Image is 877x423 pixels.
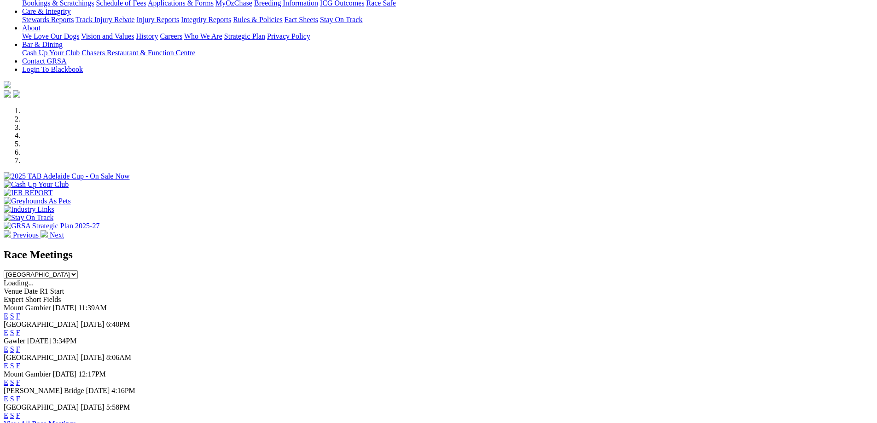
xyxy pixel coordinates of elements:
[22,32,79,40] a: We Love Our Dogs
[4,81,11,88] img: logo-grsa-white.png
[4,230,11,238] img: chevron-left-pager-white.svg
[10,411,14,419] a: S
[16,345,20,353] a: F
[4,180,69,189] img: Cash Up Your Club
[41,230,48,238] img: chevron-right-pager-white.svg
[136,16,179,23] a: Injury Reports
[4,197,71,205] img: Greyhounds As Pets
[4,296,23,303] span: Expert
[106,320,130,328] span: 6:40PM
[184,32,222,40] a: Who We Are
[53,304,77,312] span: [DATE]
[86,387,110,394] span: [DATE]
[24,287,38,295] span: Date
[53,370,77,378] span: [DATE]
[106,403,130,411] span: 5:58PM
[25,296,41,303] span: Short
[4,287,22,295] span: Venue
[16,378,20,386] a: F
[4,249,873,261] h2: Race Meetings
[22,16,74,23] a: Stewards Reports
[4,370,51,378] span: Mount Gambier
[22,49,80,57] a: Cash Up Your Club
[285,16,318,23] a: Fact Sheets
[106,353,131,361] span: 8:06AM
[4,337,25,345] span: Gawler
[22,32,873,41] div: About
[16,329,20,336] a: F
[10,312,14,320] a: S
[27,337,51,345] span: [DATE]
[4,205,54,214] img: Industry Links
[40,287,64,295] span: R1 Start
[4,222,99,230] img: GRSA Strategic Plan 2025-27
[43,296,61,303] span: Fields
[78,304,107,312] span: 11:39AM
[4,214,53,222] img: Stay On Track
[4,329,8,336] a: E
[233,16,283,23] a: Rules & Policies
[4,378,8,386] a: E
[111,387,135,394] span: 4:16PM
[16,411,20,419] a: F
[267,32,310,40] a: Privacy Policy
[22,49,873,57] div: Bar & Dining
[22,57,66,65] a: Contact GRSA
[4,411,8,419] a: E
[41,231,64,239] a: Next
[4,279,34,287] span: Loading...
[81,32,134,40] a: Vision and Values
[81,320,105,328] span: [DATE]
[4,387,84,394] span: [PERSON_NAME] Bridge
[4,189,52,197] img: IER REPORT
[81,403,105,411] span: [DATE]
[10,329,14,336] a: S
[4,172,130,180] img: 2025 TAB Adelaide Cup - On Sale Now
[4,304,51,312] span: Mount Gambier
[10,345,14,353] a: S
[10,362,14,370] a: S
[4,312,8,320] a: E
[160,32,182,40] a: Careers
[4,345,8,353] a: E
[224,32,265,40] a: Strategic Plan
[4,353,79,361] span: [GEOGRAPHIC_DATA]
[4,90,11,98] img: facebook.svg
[78,370,106,378] span: 12:17PM
[81,353,105,361] span: [DATE]
[4,395,8,403] a: E
[10,378,14,386] a: S
[13,90,20,98] img: twitter.svg
[10,395,14,403] a: S
[4,320,79,328] span: [GEOGRAPHIC_DATA]
[320,16,362,23] a: Stay On Track
[4,231,41,239] a: Previous
[22,7,71,15] a: Care & Integrity
[4,403,79,411] span: [GEOGRAPHIC_DATA]
[81,49,195,57] a: Chasers Restaurant & Function Centre
[53,337,77,345] span: 3:34PM
[22,41,63,48] a: Bar & Dining
[16,312,20,320] a: F
[136,32,158,40] a: History
[13,231,39,239] span: Previous
[16,362,20,370] a: F
[76,16,134,23] a: Track Injury Rebate
[181,16,231,23] a: Integrity Reports
[22,65,83,73] a: Login To Blackbook
[16,395,20,403] a: F
[22,24,41,32] a: About
[22,16,873,24] div: Care & Integrity
[4,362,8,370] a: E
[50,231,64,239] span: Next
